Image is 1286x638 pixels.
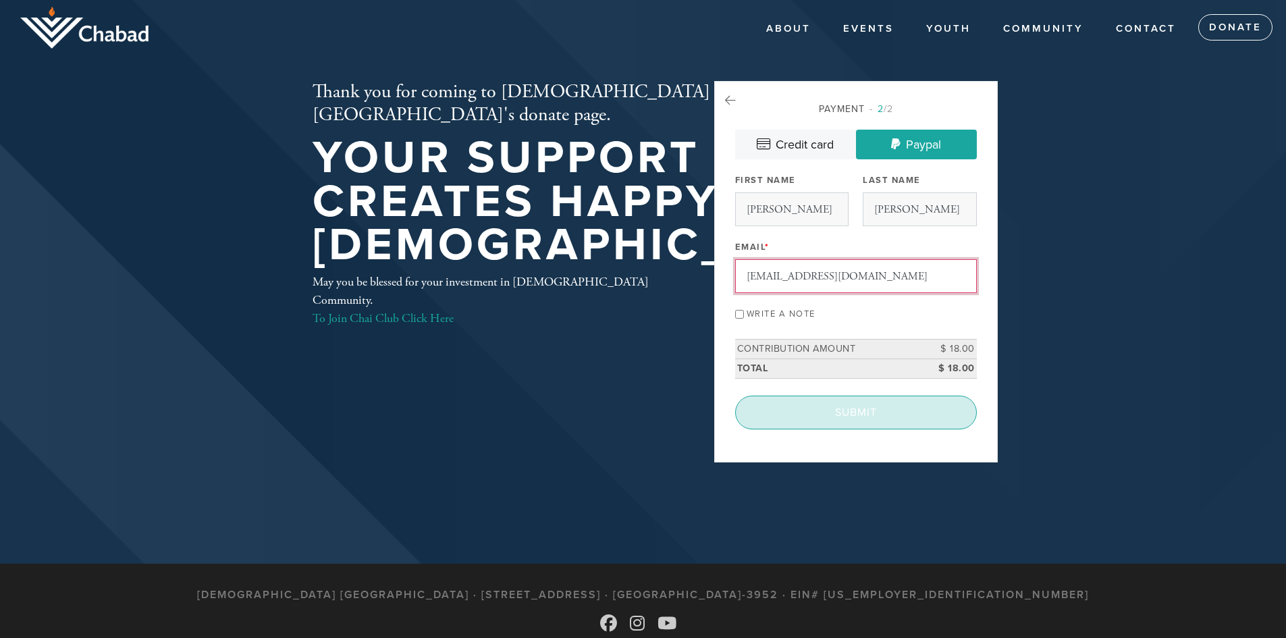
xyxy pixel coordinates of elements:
a: Credit card [735,130,856,159]
input: Submit [735,396,977,429]
a: YOUTH [916,16,981,42]
label: Last Name [863,174,921,186]
span: 2 [878,103,884,115]
h1: Your support creates happy [DEMOGRAPHIC_DATA]! [313,136,892,267]
a: COMMUNITY [993,16,1094,42]
div: Payment [735,102,977,116]
label: First Name [735,174,796,186]
h3: [DEMOGRAPHIC_DATA] [GEOGRAPHIC_DATA] · [STREET_ADDRESS] · [GEOGRAPHIC_DATA]-3952 · EIN# [US_EMPLO... [197,589,1089,602]
a: Paypal [856,130,977,159]
td: $ 18.00 [916,340,977,359]
img: logo_half.png [20,7,149,49]
a: Events [833,16,904,42]
span: /2 [869,103,893,115]
a: Contact [1106,16,1186,42]
span: This field is required. [765,242,770,252]
a: About [756,16,821,42]
h2: Thank you for coming to [DEMOGRAPHIC_DATA][GEOGRAPHIC_DATA]'s donate page. [313,81,892,126]
td: Contribution Amount [735,340,916,359]
a: To Join Chai Club Click Here [313,311,454,326]
td: $ 18.00 [916,358,977,378]
div: May you be blessed for your investment in [DEMOGRAPHIC_DATA] Community. [313,273,670,327]
label: Write a note [747,309,815,319]
td: Total [735,358,916,378]
label: Email [735,241,770,253]
a: Donate [1198,14,1272,41]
